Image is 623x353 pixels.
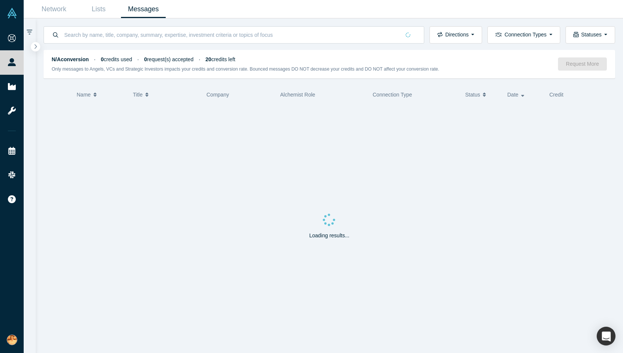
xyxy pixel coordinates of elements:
span: credits left [206,56,235,62]
span: · [138,56,139,62]
button: Status [465,87,499,103]
strong: N/A conversion [52,56,89,62]
a: Network [32,0,76,18]
span: · [94,56,95,62]
small: Only messages to Angels, VCs and Strategic Investors impacts your credits and conversion rate. Bo... [52,66,440,72]
span: Credit [549,92,563,98]
span: request(s) accepted [144,56,194,62]
span: Status [465,87,480,103]
input: Search by name, title, company, summary, expertise, investment criteria or topics of focus [64,26,400,44]
span: Connection Type [373,92,412,98]
span: credits used [101,56,132,62]
span: · [199,56,200,62]
strong: 20 [206,56,212,62]
img: Sumina Koiso's Account [7,335,17,345]
span: Name [77,87,91,103]
button: Name [77,87,125,103]
span: Date [507,87,519,103]
a: Lists [76,0,121,18]
button: Statuses [566,26,615,44]
a: Messages [121,0,166,18]
button: Directions [429,26,482,44]
button: Date [507,87,541,103]
span: Company [207,92,229,98]
strong: 0 [144,56,147,62]
span: Title [133,87,143,103]
p: Loading results... [309,232,349,240]
span: Alchemist Role [280,92,315,98]
button: Title [133,87,199,103]
button: Connection Types [487,26,560,44]
strong: 0 [101,56,104,62]
img: Alchemist Vault Logo [7,8,17,18]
